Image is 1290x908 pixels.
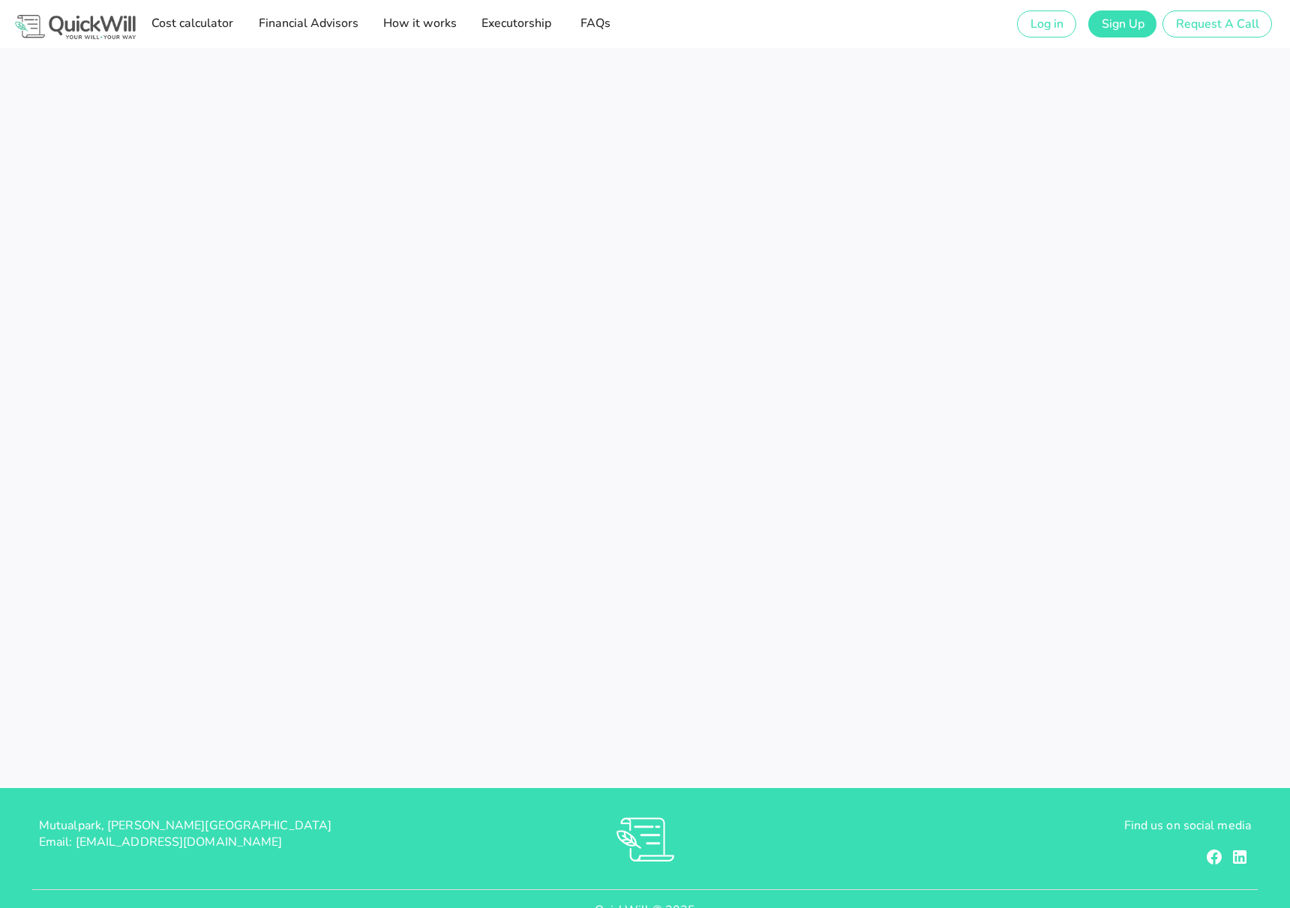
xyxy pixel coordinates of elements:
span: How it works [382,15,457,31]
span: Financial Advisors [257,15,358,31]
a: Sign Up [1088,10,1156,37]
img: Logo [12,12,139,42]
a: Executorship [476,9,556,39]
span: Request A Call [1175,16,1259,32]
span: Cost calculator [151,15,233,31]
a: Cost calculator [146,9,238,39]
a: How it works [378,9,461,39]
span: Log in [1030,16,1063,32]
span: Email: [EMAIL_ADDRESS][DOMAIN_NAME] [39,834,283,850]
a: Log in [1017,10,1076,37]
p: Find us on social media [847,817,1251,834]
a: Financial Advisors [253,9,362,39]
span: Mutualpark, [PERSON_NAME][GEOGRAPHIC_DATA] [39,817,331,834]
img: RVs0sauIwKhMoGR03FLGkjXSOVwkZRnQsltkF0QxpTsornXsmh1o7vbL94pqF3d8sZvAAAAAElFTkSuQmCC [616,817,674,862]
a: FAQs [571,9,619,39]
span: Executorship [481,15,551,31]
button: Request A Call [1162,10,1272,37]
span: Sign Up [1100,16,1144,32]
span: FAQs [575,15,614,31]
